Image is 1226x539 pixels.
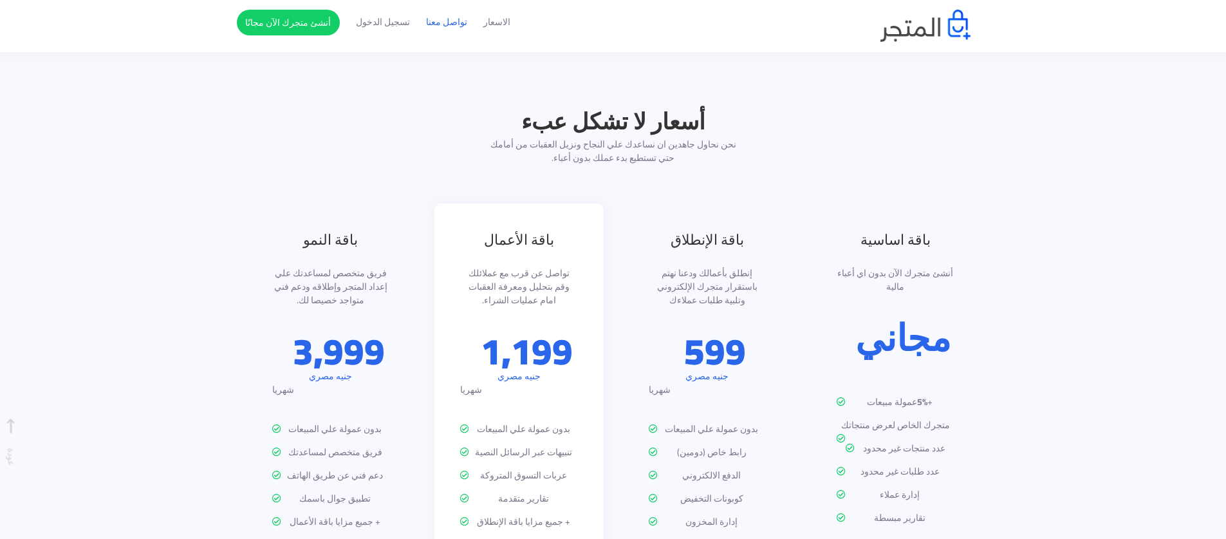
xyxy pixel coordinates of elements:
p: فريق متخصص لمساعدتك [272,446,390,459]
p: رابط خاص (دومين) [649,446,766,459]
p: دعم فني عن طريق الهاتف [272,469,390,482]
a: تسجيل الدخول [356,15,410,29]
p: تقارير مبسطة [837,511,954,525]
p: عدد طلبات غير محدود [837,465,954,478]
h3: باقة اساسية [837,229,954,251]
span: عودة [3,419,20,466]
p: إنطلق بأعمالك ودعنا نهتم باستقرار متجرك الإلكتروني وتلبية طلبات عملاءك [649,267,766,307]
p: 3,999 [293,333,385,370]
a: تواصل معنا [426,15,467,29]
a: الاسعار [483,15,510,29]
p: بدون عمولة علي المبيعات [649,422,766,436]
p: بدون عمولة علي المبيعات [272,422,390,436]
img: logo [880,10,971,42]
div: شهريا [649,383,766,397]
p: متجرك الخاص لعرض منتجاتك [837,419,954,432]
div: شهريا [272,383,390,397]
p: تواصل عن قرب مع عملائلك وقم بتحليل ومعرفة العقبات امام عمليات الشراء. [460,267,578,307]
p: تطبيق جوال باسمك [272,492,390,506]
p: إدارة المخزون [649,515,766,529]
p: عدد منتجات غير محدود [837,442,954,455]
p: بدون عمولة علي المبيعات [460,422,578,436]
p: مجاني [855,319,951,356]
p: + عمولة مبيعات [837,395,954,409]
p: + جميع مزايا باقة الأعمال [272,515,390,529]
p: كوبونات التخفيض [649,492,766,506]
p: + جميع مزايا باقة الإنطلاق [460,515,578,529]
p: 599 [684,333,746,370]
p: تقارير متقدمة [460,492,578,506]
p: تنبيهات عبر الرسائل النصية [460,446,578,459]
div: شهريا [460,383,578,397]
p: الدفع الالكتروني [649,469,766,482]
p: إدارة عملاء [837,488,954,502]
strong: 5% [917,393,927,410]
p: فريق متخصص لمساعدتك علي إعداد المتجر وإطلاقه ودعم فني متواجد خصيصا لك. [272,267,390,307]
a: أنشئ متجرك الآن مجانًا [237,10,340,35]
h3: باقة الإنطلاق [649,229,766,251]
p: عربات التسوق المتروكة [460,469,578,482]
h2: أسعار لا تشكل عبء [485,104,742,138]
div: نحن نحاول جاهدين ان نساعدك علي النجاح ونزيل العقبات من أمامك حتي تستطيع بدء عملك بدون أعباء. [485,138,742,165]
h3: باقة النمو [272,229,390,251]
p: أنشئ متجرك الآن بدون اي أعباء مالية [837,267,954,294]
h3: باقة الأعمال [460,229,578,251]
p: 1,199 [481,333,573,370]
